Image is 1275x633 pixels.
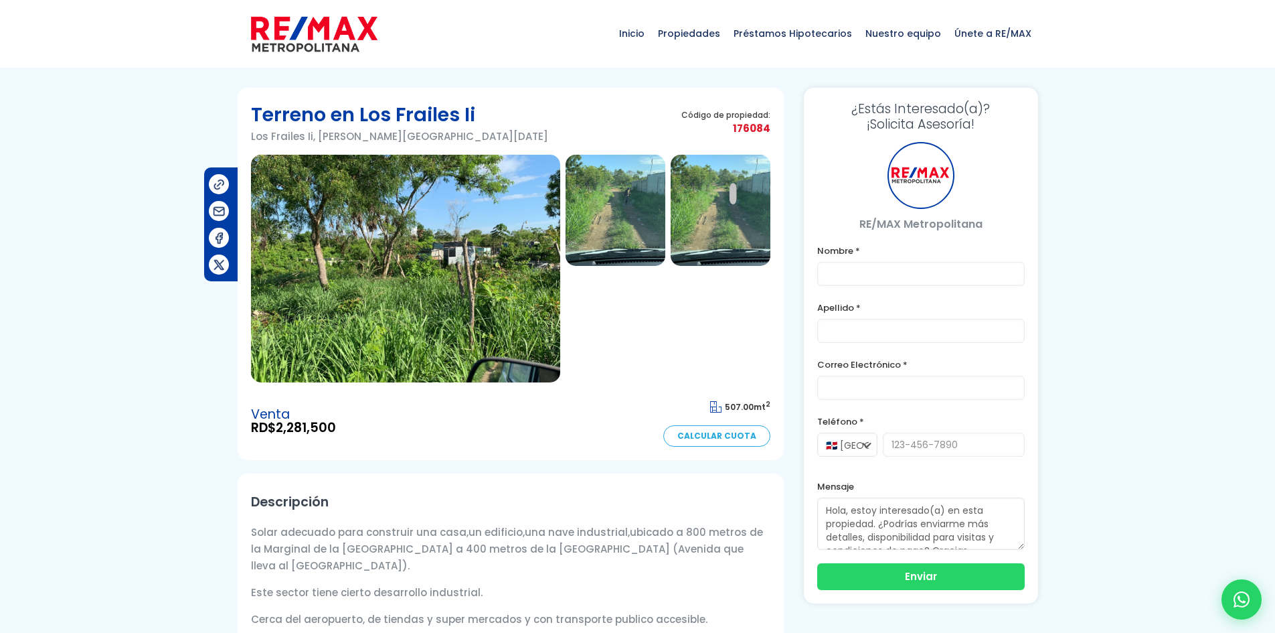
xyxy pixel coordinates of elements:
[817,356,1025,373] label: Correo Electrónico *
[681,120,770,137] span: 176084
[887,142,954,209] div: RE/MAX Metropolitana
[817,413,1025,430] label: Teléfono *
[766,399,770,409] sup: 2
[251,421,336,435] span: RD$
[817,101,1025,117] span: ¿Estás Interesado(a)?
[817,101,1025,132] h3: ¡Solicita Asesoría!
[681,110,770,120] span: Código de propiedad:
[566,155,665,266] img: Terreno en Los Frailes Ii
[251,584,770,601] p: Este sector tiene cierto desarrollo industrial.
[859,13,948,54] span: Nuestro equipo
[212,204,226,218] img: Compartir
[251,611,770,628] p: Cerca del aeropuerto, de tiendas y super mercados y con transporte publico accesible.
[883,433,1025,457] input: 123-456-7890
[276,419,336,437] span: 2,281,500
[817,563,1025,590] button: Enviar
[251,524,770,574] p: Solar adecuado para construir una casa,un edificio,una nave industrial,ubicado a 800 metros de la...
[651,13,727,54] span: Propiedades
[212,258,226,272] img: Compartir
[948,13,1038,54] span: Únete a RE/MAX
[817,478,1025,495] label: Mensaje
[817,216,1025,232] p: RE/MAX Metropolitana
[251,155,560,382] img: Terreno en Los Frailes Ii
[710,401,770,413] span: mt
[663,425,770,447] a: Calcular Cuota
[251,101,548,128] h1: Terreno en Los Frailes Ii
[612,13,651,54] span: Inicio
[817,498,1025,550] textarea: Hola, estoy interesado(a) en esta propiedad. ¿Podrías enviarme más detalles, disponibilidad para ...
[251,408,336,421] span: Venta
[671,155,770,266] img: Terreno en Los Frailes Ii
[727,13,859,54] span: Préstamos Hipotecarios
[725,401,754,413] span: 507.00
[251,487,770,517] h2: Descripción
[817,299,1025,316] label: Apellido *
[212,178,226,192] img: Compartir
[212,231,226,245] img: Compartir
[251,128,548,145] p: Los Frailes Ii, [PERSON_NAME][GEOGRAPHIC_DATA][DATE]
[817,242,1025,259] label: Nombre *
